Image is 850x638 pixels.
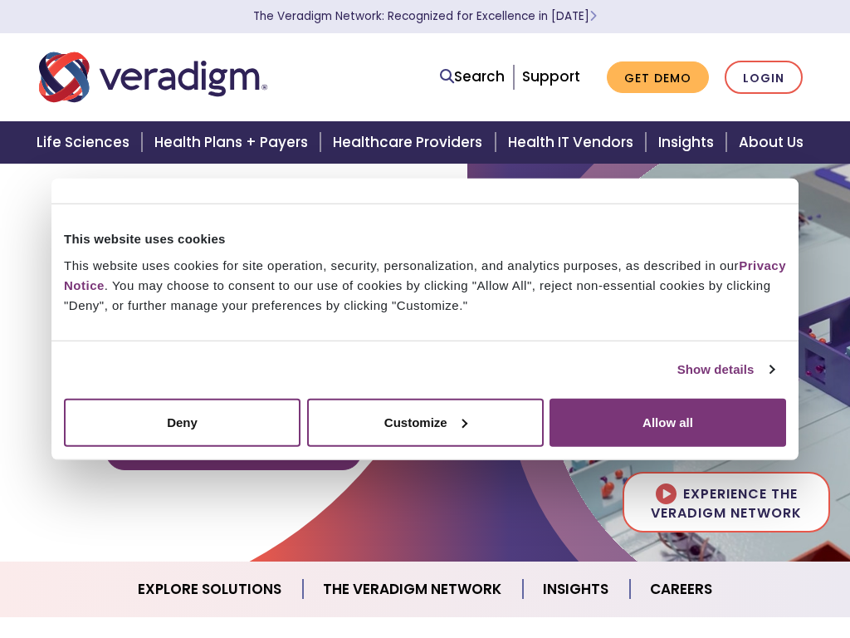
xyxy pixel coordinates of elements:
a: Search [440,66,505,88]
img: Veradigm logo [39,50,267,105]
div: This website uses cookies [64,229,786,249]
a: Explore Solutions [118,568,303,611]
a: Careers [630,568,732,611]
a: Health IT Vendors [498,121,648,164]
a: The Veradigm Network: Recognized for Excellence in [DATE]Learn More [253,8,597,24]
button: Deny [64,398,300,446]
a: Support [522,66,580,86]
button: Allow all [550,398,786,446]
a: Health Plans + Payers [144,121,323,164]
a: Healthcare Providers [323,121,497,164]
a: Get Demo [607,61,709,94]
a: Life Sciences [27,121,144,164]
a: Show details [677,360,774,380]
a: Login [725,61,803,95]
a: Insights [648,121,729,164]
a: The Veradigm Network [303,568,523,611]
div: This website uses cookies for site operation, security, personalization, and analytics purposes, ... [64,255,786,315]
button: Customize [307,398,544,446]
a: Privacy Notice [64,258,786,292]
a: About Us [729,121,823,164]
a: Insights [523,568,630,611]
span: Learn More [589,8,597,24]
